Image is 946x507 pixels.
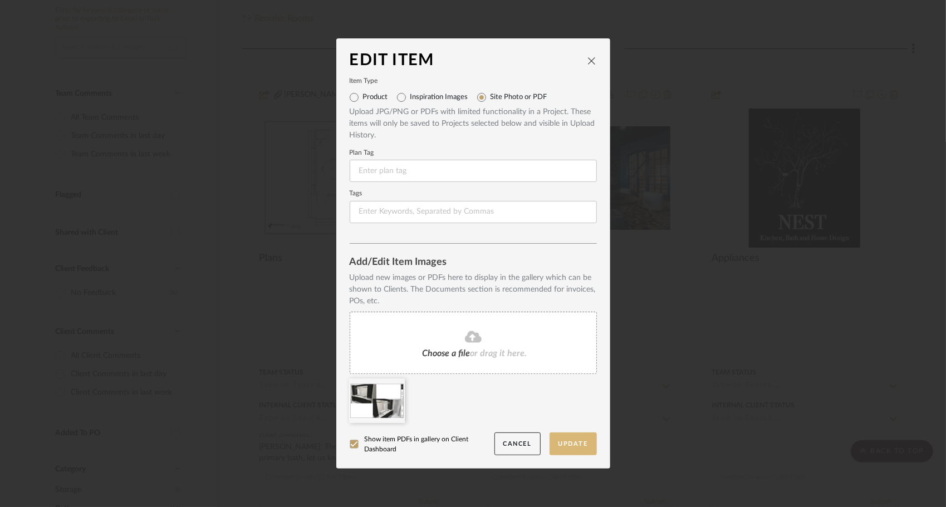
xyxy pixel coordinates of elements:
div: Add/Edit Item Images [350,257,597,268]
label: Item Type [350,78,597,84]
div: Upload new images or PDFs here to display in the gallery which can be shown to Clients. The Docum... [350,272,597,307]
input: Enter plan tag [350,160,597,182]
button: Cancel [494,432,541,455]
label: Product [363,93,388,102]
label: Site Photo or PDF [491,93,547,102]
mat-radio-group: Select item type [350,88,597,106]
span: or drag it here. [470,349,527,358]
label: Inspiration Images [410,93,468,102]
div: Upload JPG/PNG or PDFs with limited functionality in a Project. These items will only be saved to... [350,106,597,141]
div: Edit Item [350,52,587,70]
button: close [587,56,597,66]
label: Show item PDFs in gallery on Client Dashboard [350,434,494,454]
span: Choose a file [423,349,470,358]
label: Tags [350,191,597,196]
button: Update [550,432,597,455]
input: Enter Keywords, Separated by Commas [350,201,597,223]
label: Plan Tag [350,150,597,156]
